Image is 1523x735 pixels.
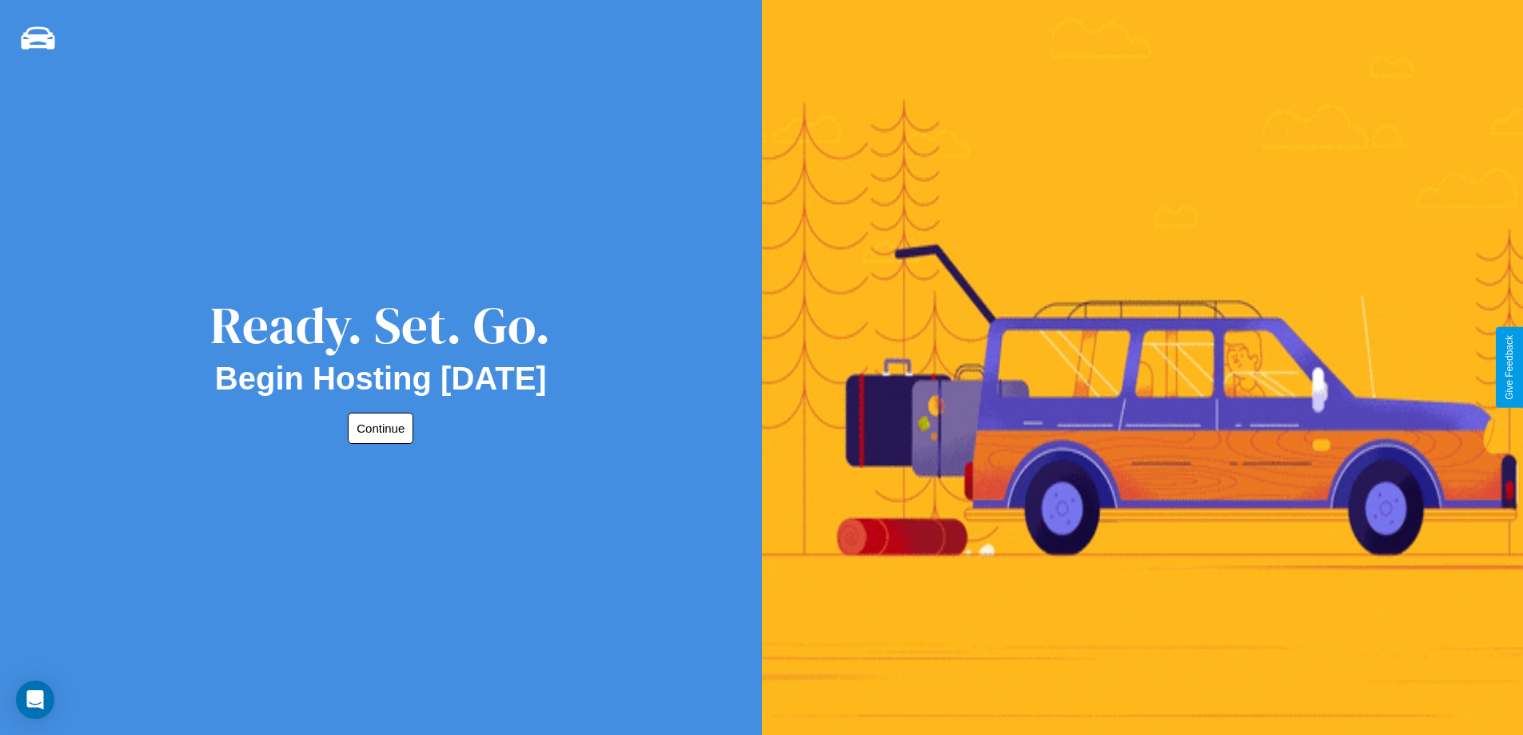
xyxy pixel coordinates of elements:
div: Give Feedback [1504,335,1515,400]
div: Open Intercom Messenger [16,681,54,719]
div: Ready. Set. Go. [210,290,551,361]
h2: Begin Hosting [DATE] [215,361,547,397]
button: Continue [348,413,413,444]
